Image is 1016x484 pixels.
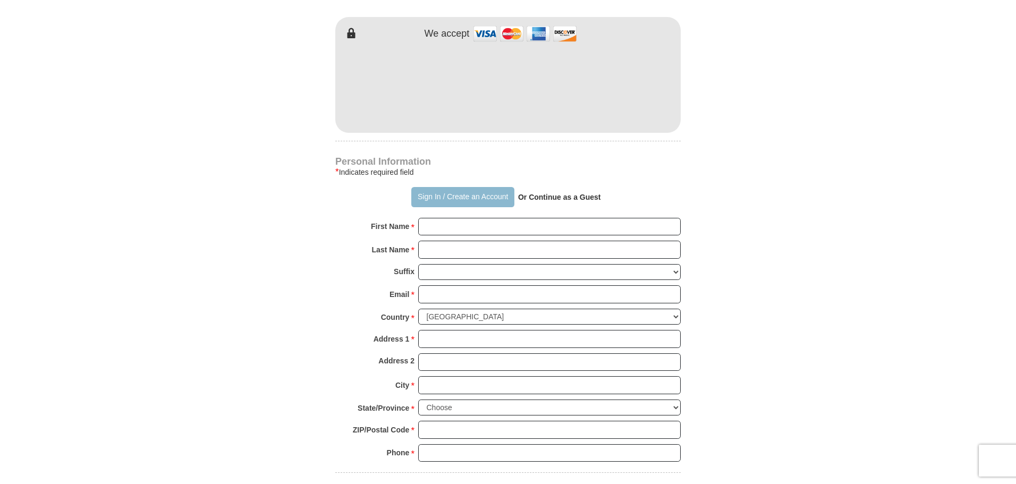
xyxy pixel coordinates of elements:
[472,22,578,45] img: credit cards accepted
[394,264,414,279] strong: Suffix
[353,422,410,437] strong: ZIP/Postal Code
[378,353,414,368] strong: Address 2
[518,193,601,201] strong: Or Continue as a Guest
[358,401,409,415] strong: State/Province
[425,28,470,40] h4: We accept
[411,187,514,207] button: Sign In / Create an Account
[372,242,410,257] strong: Last Name
[395,378,409,393] strong: City
[387,445,410,460] strong: Phone
[390,287,409,302] strong: Email
[374,332,410,346] strong: Address 1
[371,219,409,234] strong: First Name
[335,166,681,179] div: Indicates required field
[381,310,410,325] strong: Country
[335,157,681,166] h4: Personal Information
